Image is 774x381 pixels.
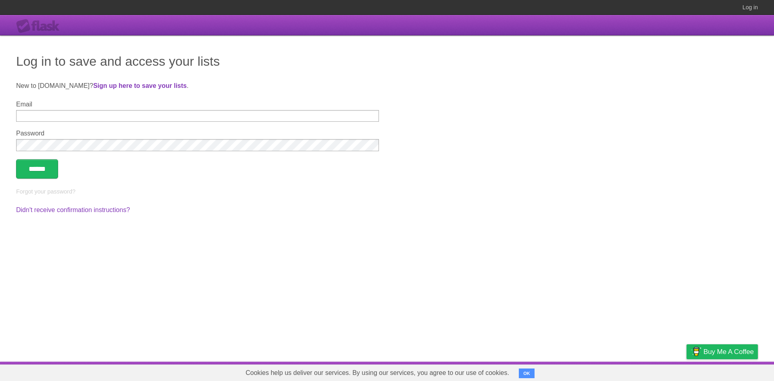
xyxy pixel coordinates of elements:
[16,206,130,213] a: Didn't receive confirmation instructions?
[691,345,701,358] img: Buy me a coffee
[16,101,379,108] label: Email
[519,369,535,378] button: OK
[579,364,596,379] a: About
[237,365,517,381] span: Cookies help us deliver our services. By using our services, you agree to our use of cookies.
[16,52,758,71] h1: Log in to save and access your lists
[649,364,666,379] a: Terms
[606,364,639,379] a: Developers
[16,81,758,91] p: New to [DOMAIN_NAME]? .
[16,130,379,137] label: Password
[687,344,758,359] a: Buy me a coffee
[703,345,754,359] span: Buy me a coffee
[676,364,697,379] a: Privacy
[16,19,64,33] div: Flask
[707,364,758,379] a: Suggest a feature
[16,188,75,195] a: Forgot your password?
[93,82,187,89] a: Sign up here to save your lists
